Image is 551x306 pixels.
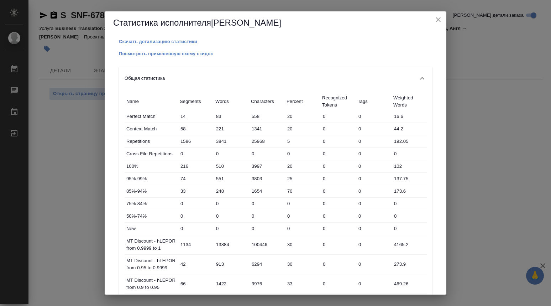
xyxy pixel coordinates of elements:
[180,98,212,105] p: Segments
[178,124,214,134] input: ✎ Введи что-нибудь
[249,198,285,209] input: ✎ Введи что-нибудь
[178,279,214,289] input: ✎ Введи что-нибудь
[285,259,320,269] input: ✎ Введи что-нибудь
[285,161,320,171] input: ✎ Введи что-нибудь
[126,113,176,120] p: Perfect Match
[320,136,356,146] input: ✎ Введи что-нибудь
[320,211,356,221] input: ✎ Введи что-нибудь
[214,124,249,134] input: ✎ Введи что-нибудь
[356,136,392,146] input: ✎ Введи что-нибудь
[320,149,356,159] input: ✎ Введи что-нибудь
[249,223,285,234] input: ✎ Введи что-нибудь
[285,136,320,146] input: ✎ Введи что-нибудь
[392,161,427,171] input: ✎ Введи что-нибудь
[178,239,214,250] input: ✎ Введи что-нибудь
[392,223,427,234] input: ✎ Введи что-нибудь
[392,279,427,289] input: ✎ Введи что-нибудь
[119,50,213,56] a: Посмотреть примененную схему скидок
[285,211,320,221] input: ✎ Введи что-нибудь
[126,213,176,220] p: 50%-74%
[126,188,176,195] p: 85%-94%
[178,136,214,146] input: ✎ Введи что-нибудь
[178,173,214,184] input: ✎ Введи что-нибудь
[214,198,249,209] input: ✎ Введи что-нибудь
[249,173,285,184] input: ✎ Введи что-нибудь
[119,39,197,44] p: Скачать детализацию статистики
[356,161,392,171] input: ✎ Введи что-нибудь
[393,94,425,109] p: Weighted Words
[178,211,214,221] input: ✎ Введи что-нибудь
[249,124,285,134] input: ✎ Введи что-нибудь
[214,239,249,250] input: ✎ Введи что-нибудь
[392,173,427,184] input: ✎ Введи что-нибудь
[119,67,432,90] div: Общая статистика
[320,198,356,209] input: ✎ Введи что-нибудь
[285,124,320,134] input: ✎ Введи что-нибудь
[320,223,356,234] input: ✎ Введи что-нибудь
[178,259,214,269] input: ✎ Введи что-нибудь
[249,211,285,221] input: ✎ Введи что-нибудь
[287,98,319,105] p: Percent
[433,14,444,25] button: close
[249,239,285,250] input: ✎ Введи что-нибудь
[249,136,285,146] input: ✎ Введи что-нибудь
[214,223,249,234] input: ✎ Введи что-нибудь
[214,259,249,269] input: ✎ Введи что-нибудь
[214,111,249,121] input: ✎ Введи что-нибудь
[356,223,392,234] input: ✎ Введи что-нибудь
[285,279,320,289] input: ✎ Введи что-нибудь
[356,198,392,209] input: ✎ Введи что-нибудь
[113,17,438,28] h5: Статистика исполнителя [PERSON_NAME]
[178,149,214,159] input: ✎ Введи что-нибудь
[214,149,249,159] input: ✎ Введи что-нибудь
[285,186,320,196] input: ✎ Введи что-нибудь
[126,277,176,291] p: MT Discount - hLEPOR from 0.9 to 0.95
[356,279,392,289] input: ✎ Введи что-нибудь
[249,259,285,269] input: ✎ Введи что-нибудь
[356,211,392,221] input: ✎ Введи что-нибудь
[214,279,249,289] input: ✎ Введи что-нибудь
[249,186,285,196] input: ✎ Введи что-нибудь
[126,163,176,170] p: 100%
[392,198,427,209] input: ✎ Введи что-нибудь
[392,259,427,269] input: ✎ Введи что-нибудь
[356,259,392,269] input: ✎ Введи что-нибудь
[126,98,176,105] p: Name
[392,239,427,250] input: ✎ Введи что-нибудь
[392,186,427,196] input: ✎ Введи что-нибудь
[214,211,249,221] input: ✎ Введи что-нибудь
[249,161,285,171] input: ✎ Введи что-нибудь
[356,173,392,184] input: ✎ Введи что-нибудь
[356,186,392,196] input: ✎ Введи что-нибудь
[358,98,390,105] p: Tags
[320,186,356,196] input: ✎ Введи что-нибудь
[178,223,214,234] input: ✎ Введи что-нибудь
[249,279,285,289] input: ✎ Введи что-нибудь
[392,149,427,159] input: ✎ Введи что-нибудь
[214,161,249,171] input: ✎ Введи что-нибудь
[320,173,356,184] input: ✎ Введи что-нибудь
[126,257,176,271] p: MT Discount - hLEPOR from 0.95 to 0.9999
[356,124,392,134] input: ✎ Введи что-нибудь
[285,173,320,184] input: ✎ Введи что-нибудь
[178,161,214,171] input: ✎ Введи что-нибудь
[320,111,356,121] input: ✎ Введи что-нибудь
[126,200,176,207] p: 75%-84%
[320,161,356,171] input: ✎ Введи что-нибудь
[392,111,427,121] input: ✎ Введи что-нибудь
[320,259,356,269] input: ✎ Введи что-нибудь
[126,175,176,182] p: 95%-99%
[178,111,214,121] input: ✎ Введи что-нибудь
[126,238,176,252] p: MT Discount - hLEPOR from 0.9999 to 1
[285,149,320,159] input: ✎ Введи что-нибудь
[214,186,249,196] input: ✎ Введи что-нибудь
[356,239,392,250] input: ✎ Введи что-нибудь
[119,38,197,45] button: Скачать детализацию статистики
[356,111,392,121] input: ✎ Введи что-нибудь
[215,98,247,105] p: Words
[126,138,176,145] p: Repetitions
[285,111,320,121] input: ✎ Введи что-нибудь
[356,149,392,159] input: ✎ Введи что-нибудь
[392,124,427,134] input: ✎ Введи что-нибудь
[320,124,356,134] input: ✎ Введи что-нибудь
